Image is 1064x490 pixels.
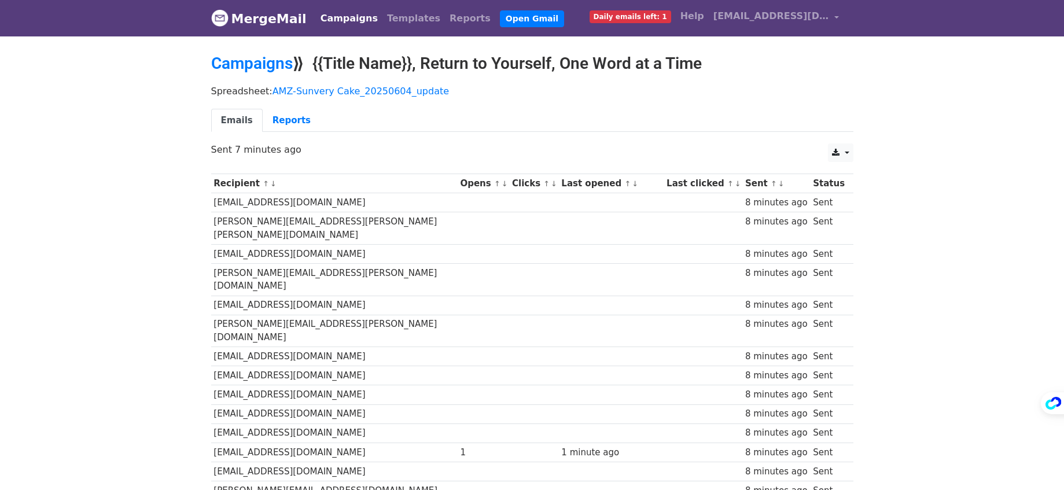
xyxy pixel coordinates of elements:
[590,10,671,23] span: Daily emails left: 1
[458,174,510,193] th: Opens
[211,6,307,31] a: MergeMail
[810,385,847,404] td: Sent
[559,174,664,193] th: Last opened
[263,179,269,188] a: ↑
[211,366,458,385] td: [EMAIL_ADDRESS][DOMAIN_NAME]
[745,446,808,459] div: 8 minutes ago
[810,315,847,347] td: Sent
[745,369,808,382] div: 8 minutes ago
[745,215,808,229] div: 8 minutes ago
[211,54,293,73] a: Campaigns
[676,5,709,28] a: Help
[211,85,853,97] p: Spreadsheet:
[810,347,847,366] td: Sent
[502,179,508,188] a: ↓
[316,7,382,30] a: Campaigns
[664,174,742,193] th: Last clicked
[494,179,500,188] a: ↑
[810,404,847,423] td: Sent
[460,446,506,459] div: 1
[509,174,558,193] th: Clicks
[211,143,853,156] p: Sent 7 minutes ago
[211,109,263,132] a: Emails
[211,54,853,73] h2: ⟫ {{Title Name}}, Return to Yourself, One Word at a Time
[624,179,631,188] a: ↑
[273,86,449,97] a: AMZ-Sunvery Cake_20250604_update
[745,299,808,312] div: 8 minutes ago
[500,10,564,27] a: Open Gmail
[211,296,458,315] td: [EMAIL_ADDRESS][DOMAIN_NAME]
[745,388,808,401] div: 8 minutes ago
[745,426,808,440] div: 8 minutes ago
[745,465,808,478] div: 8 minutes ago
[745,318,808,331] div: 8 minutes ago
[778,179,785,188] a: ↓
[735,179,741,188] a: ↓
[211,462,458,481] td: [EMAIL_ADDRESS][DOMAIN_NAME]
[270,179,277,188] a: ↓
[745,248,808,261] div: 8 minutes ago
[745,350,808,363] div: 8 minutes ago
[742,174,810,193] th: Sent
[211,212,458,245] td: [PERSON_NAME][EMAIL_ADDRESS][PERSON_NAME][PERSON_NAME][DOMAIN_NAME]
[211,404,458,423] td: [EMAIL_ADDRESS][DOMAIN_NAME]
[810,296,847,315] td: Sent
[585,5,676,28] a: Daily emails left: 1
[727,179,734,188] a: ↑
[709,5,844,32] a: [EMAIL_ADDRESS][DOMAIN_NAME]
[810,193,847,212] td: Sent
[211,244,458,263] td: [EMAIL_ADDRESS][DOMAIN_NAME]
[810,244,847,263] td: Sent
[745,196,808,209] div: 8 minutes ago
[263,109,321,132] a: Reports
[810,174,847,193] th: Status
[211,443,458,462] td: [EMAIL_ADDRESS][DOMAIN_NAME]
[211,9,229,27] img: MergeMail logo
[211,193,458,212] td: [EMAIL_ADDRESS][DOMAIN_NAME]
[810,443,847,462] td: Sent
[810,366,847,385] td: Sent
[810,263,847,296] td: Sent
[713,9,829,23] span: [EMAIL_ADDRESS][DOMAIN_NAME]
[810,462,847,481] td: Sent
[771,179,777,188] a: ↑
[445,7,495,30] a: Reports
[810,212,847,245] td: Sent
[211,263,458,296] td: [PERSON_NAME][EMAIL_ADDRESS][PERSON_NAME][DOMAIN_NAME]
[561,446,661,459] div: 1 minute ago
[211,174,458,193] th: Recipient
[211,347,458,366] td: [EMAIL_ADDRESS][DOMAIN_NAME]
[382,7,445,30] a: Templates
[551,179,557,188] a: ↓
[211,385,458,404] td: [EMAIL_ADDRESS][DOMAIN_NAME]
[543,179,550,188] a: ↑
[632,179,638,188] a: ↓
[745,407,808,421] div: 8 minutes ago
[810,423,847,443] td: Sent
[211,315,458,347] td: [PERSON_NAME][EMAIL_ADDRESS][PERSON_NAME][DOMAIN_NAME]
[745,267,808,280] div: 8 minutes ago
[211,423,458,443] td: [EMAIL_ADDRESS][DOMAIN_NAME]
